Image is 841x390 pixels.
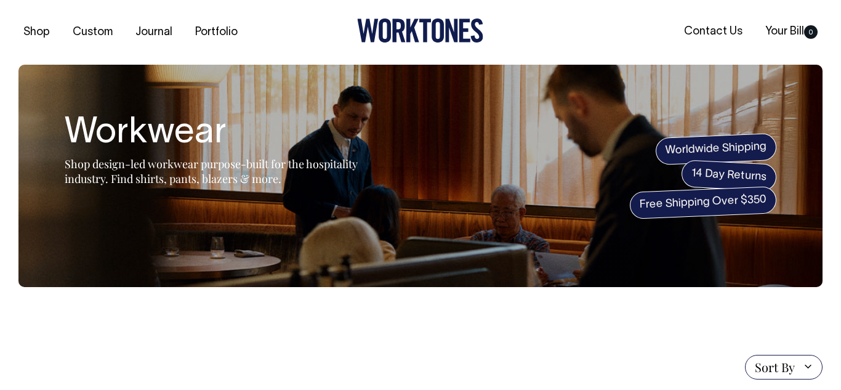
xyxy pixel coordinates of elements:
[131,22,177,43] a: Journal
[755,360,795,375] span: Sort By
[629,186,777,219] span: Free Shipping Over $350
[804,25,818,39] span: 0
[760,22,823,42] a: Your Bill0
[65,114,372,153] h1: Workwear
[190,22,243,43] a: Portfolio
[18,22,55,43] a: Shop
[655,132,777,165] span: Worldwide Shipping
[68,22,118,43] a: Custom
[65,156,358,186] span: Shop design-led workwear purpose-built for the hospitality industry. Find shirts, pants, blazers ...
[681,160,777,192] span: 14 Day Returns
[679,22,747,42] a: Contact Us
